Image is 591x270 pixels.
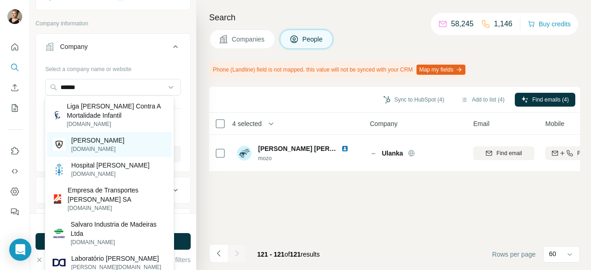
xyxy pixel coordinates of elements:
[71,170,150,178] p: [DOMAIN_NAME]
[496,149,522,157] span: Find email
[494,18,513,30] p: 1,146
[36,233,191,250] button: Run search
[68,204,166,212] p: [DOMAIN_NAME]
[36,210,190,233] button: HQ location
[60,42,88,51] div: Company
[7,39,22,55] button: Quick start
[7,100,22,116] button: My lists
[258,154,360,162] span: mozo
[53,111,61,120] img: Liga Alvaro Bahia Contra A Mortalidade Infantil
[67,120,166,128] p: [DOMAIN_NAME]
[53,256,66,269] img: Laboratório Alvaro
[232,119,262,128] span: 4 selected
[45,61,181,73] div: Select a company name or website
[492,250,536,259] span: Rows per page
[71,145,124,153] p: [DOMAIN_NAME]
[545,119,564,128] span: Mobile
[416,65,465,75] button: Map my fields
[7,59,22,76] button: Search
[382,149,403,158] span: Ulanka
[36,19,191,28] p: Company information
[232,35,265,44] span: Companies
[71,136,124,145] p: [PERSON_NAME]
[53,227,65,240] img: Salvaro Industria de Madeiras Ltda
[71,254,161,263] p: Laboratório [PERSON_NAME]
[290,251,301,258] span: 121
[36,255,62,264] button: Clear
[302,35,324,44] span: People
[53,163,66,176] img: Hospital Alvaro Cunqueiro
[67,102,166,120] p: Liga [PERSON_NAME] Contra A Mortalidade Infantil
[209,11,580,24] h4: Search
[258,145,368,152] span: [PERSON_NAME] [PERSON_NAME]
[209,244,228,263] button: Navigate to previous page
[9,239,31,261] div: Open Intercom Messenger
[454,93,511,107] button: Add to list (4)
[451,18,474,30] p: 58,245
[53,138,66,151] img: Alvaro Moreno
[68,186,166,204] p: Empresa de Transportes [PERSON_NAME] SA
[7,79,22,96] button: Enrich CSV
[257,251,284,258] span: 121 - 121
[341,145,349,152] img: LinkedIn logo
[7,183,22,200] button: Dashboard
[284,251,290,258] span: of
[71,161,150,170] p: Hospital [PERSON_NAME]
[209,62,467,78] div: Phone (Landline) field is not mapped, this value will not be synced with your CRM
[370,119,398,128] span: Company
[528,18,571,30] button: Buy credits
[36,36,190,61] button: Company
[7,163,22,180] button: Use Surfe API
[370,150,377,157] img: Logo of Ulanka
[549,249,556,258] p: 60
[257,251,320,258] span: results
[532,96,569,104] span: Find emails (4)
[71,220,166,238] p: Salvaro Industria de Madeiras Ltda
[7,204,22,220] button: Feedback
[237,146,252,161] img: Avatar
[473,119,489,128] span: Email
[53,194,62,204] img: Empresa de Transportes Alvaro Figueiredo SA
[515,93,575,107] button: Find emails (4)
[7,143,22,159] button: Use Surfe on LinkedIn
[473,146,534,160] button: Find email
[7,9,22,24] img: Avatar
[377,93,451,107] button: Sync to HubSpot (4)
[71,238,166,246] p: [DOMAIN_NAME]
[36,179,190,201] button: Industry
